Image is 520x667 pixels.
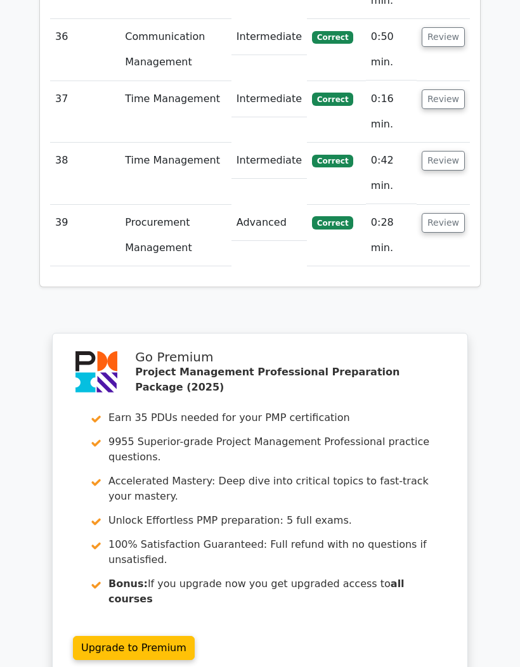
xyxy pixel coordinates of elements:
[312,31,353,44] span: Correct
[120,19,231,81] td: Communication Management
[50,19,120,81] td: 36
[422,213,465,233] button: Review
[231,81,307,117] td: Intermediate
[366,81,417,143] td: 0:16 min.
[231,19,307,55] td: Intermediate
[422,89,465,109] button: Review
[422,151,465,171] button: Review
[312,216,353,229] span: Correct
[120,205,231,266] td: Procurement Management
[366,205,417,266] td: 0:28 min.
[73,636,195,660] a: Upgrade to Premium
[422,27,465,47] button: Review
[50,81,120,143] td: 37
[231,143,307,179] td: Intermediate
[312,155,353,167] span: Correct
[120,143,231,204] td: Time Management
[231,205,307,241] td: Advanced
[366,19,417,81] td: 0:50 min.
[120,81,231,143] td: Time Management
[50,205,120,266] td: 39
[312,93,353,105] span: Correct
[50,143,120,204] td: 38
[366,143,417,204] td: 0:42 min.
